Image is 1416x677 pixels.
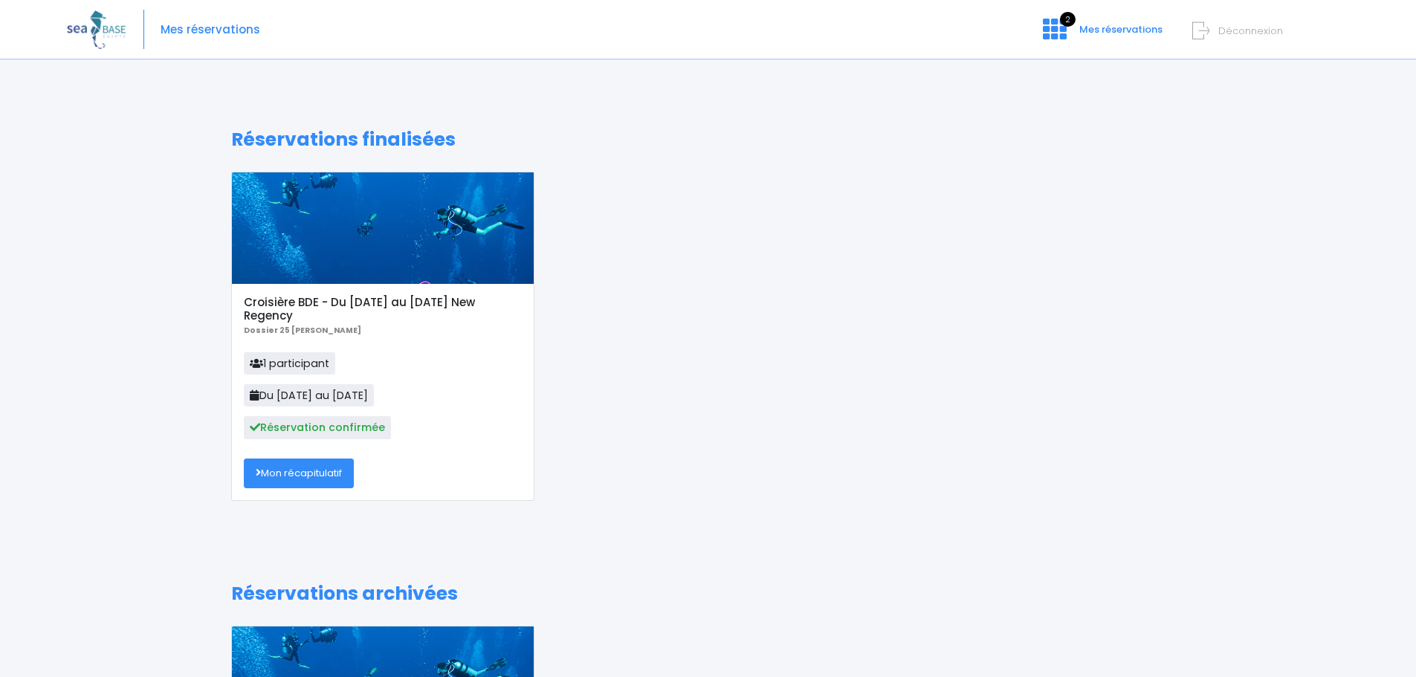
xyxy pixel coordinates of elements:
span: Réservation confirmée [244,416,391,438]
h1: Réservations finalisées [231,129,1185,151]
a: Mon récapitulatif [244,459,354,488]
h5: Croisière BDE - Du [DATE] au [DATE] New Regency [244,296,521,323]
h1: Réservations archivées [231,583,1185,605]
span: Du [DATE] au [DATE] [244,384,374,406]
span: Déconnexion [1218,24,1283,38]
span: Mes réservations [1079,22,1163,36]
span: 1 participant [244,352,335,375]
b: Dossier 25 [PERSON_NAME] [244,325,361,336]
a: 2 Mes réservations [1031,27,1171,42]
span: 2 [1060,12,1076,27]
